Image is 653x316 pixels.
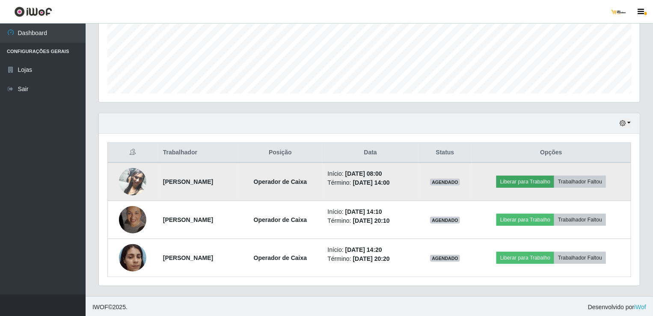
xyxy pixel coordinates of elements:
img: CoreUI Logo [14,6,52,17]
li: Início: [327,169,413,178]
img: 1730690835111.jpeg [119,239,146,276]
span: IWOF [92,304,108,310]
strong: [PERSON_NAME] [163,178,213,185]
img: 1757508553202.jpeg [119,195,146,244]
a: iWof [634,304,646,310]
button: Trabalhador Faltou [554,176,606,188]
li: Término: [327,178,413,187]
li: Início: [327,245,413,254]
strong: [PERSON_NAME] [163,254,213,261]
strong: [PERSON_NAME] [163,216,213,223]
button: Liberar para Trabalho [496,214,554,226]
strong: Operador de Caixa [254,216,307,223]
button: Liberar para Trabalho [496,252,554,264]
li: Término: [327,254,413,263]
th: Opções [472,143,631,163]
span: Desenvolvido por [588,303,646,312]
time: [DATE] 08:00 [345,170,382,177]
span: AGENDADO [430,179,460,186]
time: [DATE] 14:00 [353,179,390,186]
li: Término: [327,216,413,225]
th: Posição [238,143,323,163]
button: Liberar para Trabalho [496,176,554,188]
span: © 2025 . [92,303,128,312]
time: [DATE] 20:10 [353,217,390,224]
span: AGENDADO [430,217,460,224]
th: Status [419,143,472,163]
time: [DATE] 20:20 [353,255,390,262]
th: Data [322,143,418,163]
img: 1728657524685.jpeg [119,157,146,206]
th: Trabalhador [158,143,238,163]
button: Trabalhador Faltou [554,252,606,264]
time: [DATE] 14:20 [345,246,382,253]
time: [DATE] 14:10 [345,208,382,215]
button: Trabalhador Faltou [554,214,606,226]
span: AGENDADO [430,255,460,262]
li: Início: [327,207,413,216]
strong: Operador de Caixa [254,254,307,261]
strong: Operador de Caixa [254,178,307,185]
